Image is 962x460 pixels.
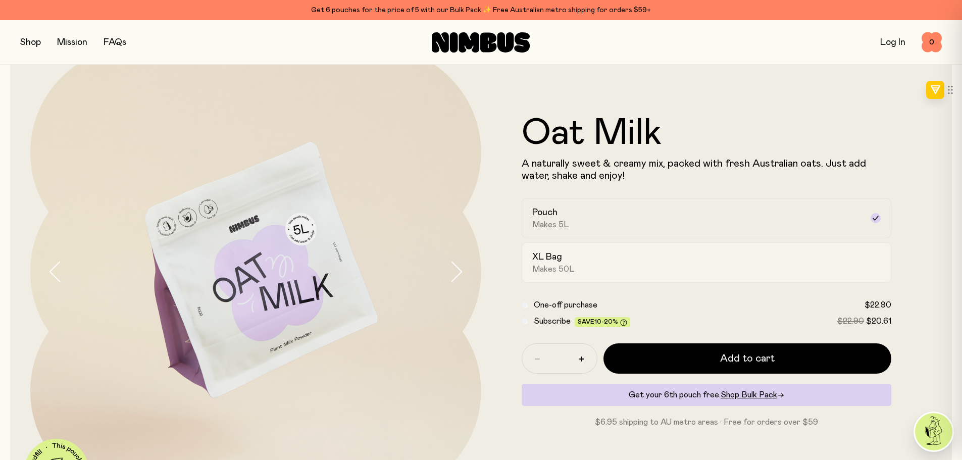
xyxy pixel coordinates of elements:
span: 10-20% [594,319,618,325]
h2: Pouch [532,207,558,219]
span: $22.90 [837,317,864,325]
span: Add to cart [720,351,775,366]
p: A naturally sweet & creamy mix, packed with fresh Australian oats. Just add water, shake and enjoy! [522,158,892,182]
button: 0 [922,32,942,53]
a: Mission [57,38,87,47]
span: Shop Bulk Pack [721,391,777,399]
div: Get 6 pouches for the price of 5 with our Bulk Pack ✨ Free Australian metro shipping for orders $59+ [20,4,942,16]
a: Shop Bulk Pack→ [721,391,784,399]
h2: XL Bag [532,251,562,263]
span: Makes 50L [532,264,575,274]
a: FAQs [104,38,126,47]
span: Makes 5L [532,220,569,230]
h1: Oat Milk [522,115,892,151]
p: $6.95 shipping to AU metro areas · Free for orders over $59 [522,416,892,428]
span: Save [578,319,627,326]
span: One-off purchase [534,301,597,309]
span: Subscribe [534,317,571,325]
a: Log In [880,38,905,47]
img: agent [915,413,952,450]
div: Get your 6th pouch free. [522,384,892,406]
span: $20.61 [866,317,891,325]
span: $22.90 [865,301,891,309]
button: Add to cart [603,343,892,374]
